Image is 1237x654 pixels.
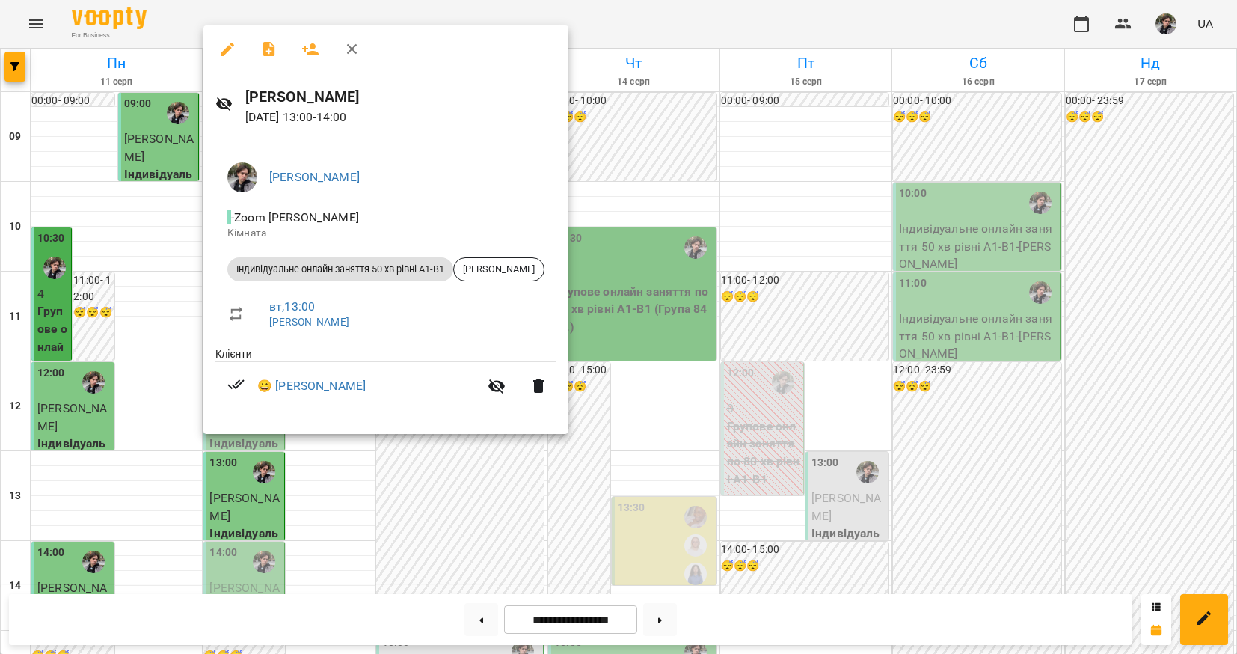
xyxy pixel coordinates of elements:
svg: Візит сплачено [227,376,245,394]
span: [PERSON_NAME] [454,263,544,276]
div: [PERSON_NAME] [453,257,544,281]
h6: [PERSON_NAME] [245,85,556,109]
span: Індивідуальне онлайн заняття 50 хв рівні А1-В1 [227,263,453,276]
img: 3324ceff06b5eb3c0dd68960b867f42f.jpeg [227,162,257,192]
span: - Zoom [PERSON_NAME] [227,210,362,224]
a: вт , 13:00 [269,299,315,314]
ul: Клієнти [215,346,556,416]
a: 😀 [PERSON_NAME] [257,377,366,395]
p: [DATE] 13:00 - 14:00 [245,109,556,126]
p: Кімната [227,226,544,241]
a: [PERSON_NAME] [269,316,349,328]
a: [PERSON_NAME] [269,170,360,184]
